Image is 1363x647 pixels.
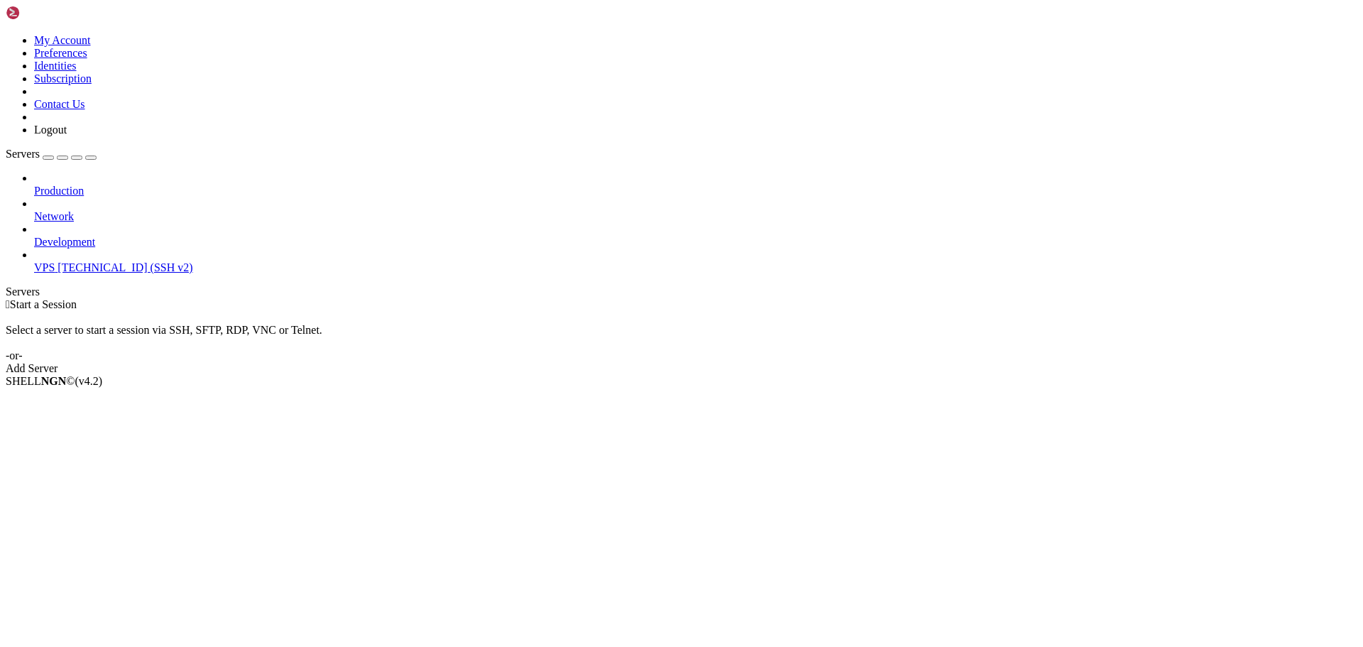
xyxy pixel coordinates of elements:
b: NGN [41,375,67,387]
span: 4.2.0 [75,375,103,387]
div: Select a server to start a session via SSH, SFTP, RDP, VNC or Telnet. -or- [6,311,1357,362]
a: Production [34,185,1357,197]
a: Contact Us [34,98,85,110]
a: Network [34,210,1357,223]
li: Production [34,172,1357,197]
a: My Account [34,34,91,46]
span: Start a Session [10,298,77,310]
a: Preferences [34,47,87,59]
a: Servers [6,148,97,160]
a: Logout [34,124,67,136]
span: Network [34,210,74,222]
span: Development [34,236,95,248]
span: SHELL © [6,375,102,387]
div: Servers [6,286,1357,298]
span: VPS [34,261,55,273]
div: Add Server [6,362,1357,375]
a: Subscription [34,72,92,85]
a: Development [34,236,1357,249]
span: Production [34,185,84,197]
li: Network [34,197,1357,223]
li: VPS [TECHNICAL_ID] (SSH v2) [34,249,1357,274]
a: VPS [TECHNICAL_ID] (SSH v2) [34,261,1357,274]
img: Shellngn [6,6,87,20]
a: Identities [34,60,77,72]
span: [TECHNICAL_ID] (SSH v2) [58,261,192,273]
span:  [6,298,10,310]
span: Servers [6,148,40,160]
li: Development [34,223,1357,249]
